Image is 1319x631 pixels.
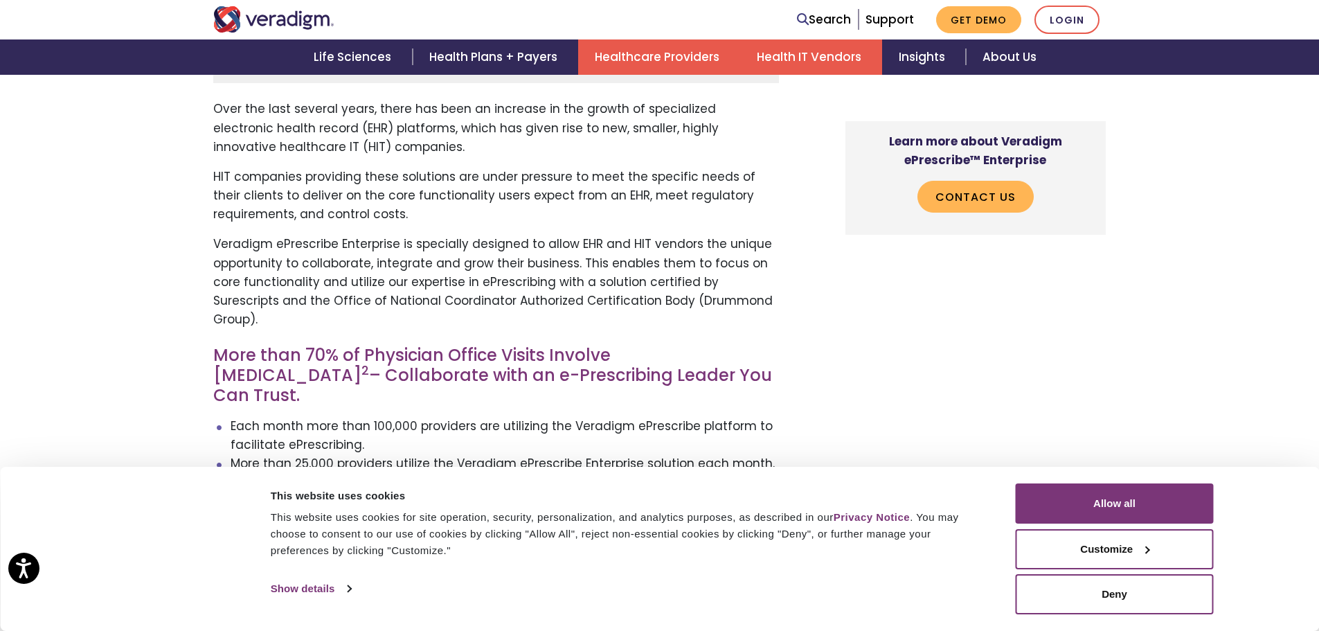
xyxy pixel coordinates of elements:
[297,39,412,75] a: Life Sciences
[271,578,351,599] a: Show details
[917,181,1034,213] a: Contact Us
[231,417,779,454] li: Each month more than 100,000 providers are utilizing the Veradigm ePrescribe platform to facilita...
[413,39,578,75] a: Health Plans + Payers
[578,39,740,75] a: Healthcare Providers
[271,488,985,504] div: This website uses cookies
[213,235,779,329] p: Veradigm ePrescribe Enterprise is specially designed to allow EHR and HIT vendors the unique oppo...
[797,10,851,29] a: Search
[271,509,985,559] div: This website uses cookies for site operation, security, personalization, and analytics purposes, ...
[1016,574,1214,614] button: Deny
[1034,6,1100,34] a: Login
[213,6,334,33] img: Veradigm logo
[1053,531,1302,614] iframe: Drift Chat Widget
[882,39,966,75] a: Insights
[1016,483,1214,524] button: Allow all
[966,39,1053,75] a: About Us
[834,511,910,523] a: Privacy Notice
[936,6,1021,33] a: Get Demo
[361,362,369,379] sup: 2
[231,454,779,473] li: More than 25,000 providers utilize the Veradigm ePrescribe Enterprise solution each month.
[740,39,882,75] a: Health IT Vendors
[889,133,1062,168] strong: Learn more about Veradigm ePrescribe™ Enterprise
[865,11,914,28] a: Support
[213,168,779,224] p: HIT companies providing these solutions are under pressure to meet the specific needs of their cl...
[213,100,779,157] p: Over the last several years, there has been an increase in the growth of specialized electronic h...
[1016,529,1214,569] button: Customize
[213,346,779,405] h3: More than 70% of Physician Office Visits Involve [MEDICAL_DATA] – Collaborate with an e-Prescribi...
